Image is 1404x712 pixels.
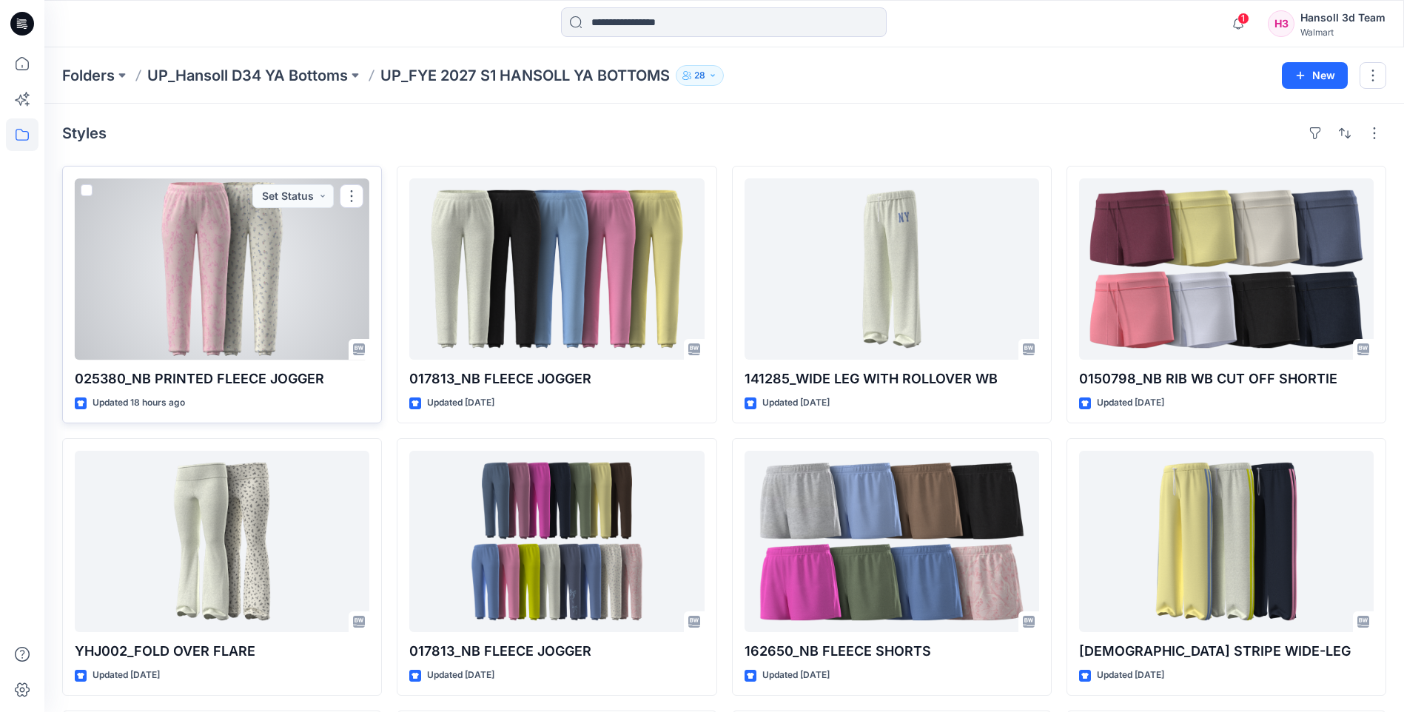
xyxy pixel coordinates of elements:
[1237,13,1249,24] span: 1
[93,395,185,411] p: Updated 18 hours ago
[762,668,830,683] p: Updated [DATE]
[75,178,369,360] a: 025380_NB PRINTED FLEECE JOGGER
[409,369,704,389] p: 017813_NB FLEECE JOGGER
[1079,451,1374,632] a: YHJ015_STRAIGHT STRIPE WIDE-LEG
[1079,178,1374,360] a: 0150798_NB RIB WB CUT OFF SHORTIE
[380,65,670,86] p: UP_FYE 2027 S1 HANSOLL YA BOTTOMS
[75,641,369,662] p: YHJ002_FOLD OVER FLARE
[427,668,494,683] p: Updated [DATE]
[75,451,369,632] a: YHJ002_FOLD OVER FLARE
[1300,9,1385,27] div: Hansoll 3d Team
[745,178,1039,360] a: 141285_WIDE LEG WITH ROLLOVER WB
[427,395,494,411] p: Updated [DATE]
[75,369,369,389] p: 025380_NB PRINTED FLEECE JOGGER
[62,124,107,142] h4: Styles
[409,178,704,360] a: 017813_NB FLEECE JOGGER
[694,67,705,84] p: 28
[676,65,724,86] button: 28
[93,668,160,683] p: Updated [DATE]
[1097,668,1164,683] p: Updated [DATE]
[409,641,704,662] p: 017813_NB FLEECE JOGGER
[1079,369,1374,389] p: 0150798_NB RIB WB CUT OFF SHORTIE
[147,65,348,86] a: UP_Hansoll D34 YA Bottoms
[1300,27,1385,38] div: Walmart
[1268,10,1294,37] div: H3
[745,451,1039,632] a: 162650_NB FLEECE SHORTS
[1282,62,1348,89] button: New
[745,369,1039,389] p: 141285_WIDE LEG WITH ROLLOVER WB
[409,451,704,632] a: 017813_NB FLEECE JOGGER
[1079,641,1374,662] p: [DEMOGRAPHIC_DATA] STRIPE WIDE-LEG
[762,395,830,411] p: Updated [DATE]
[62,65,115,86] a: Folders
[745,641,1039,662] p: 162650_NB FLEECE SHORTS
[1097,395,1164,411] p: Updated [DATE]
